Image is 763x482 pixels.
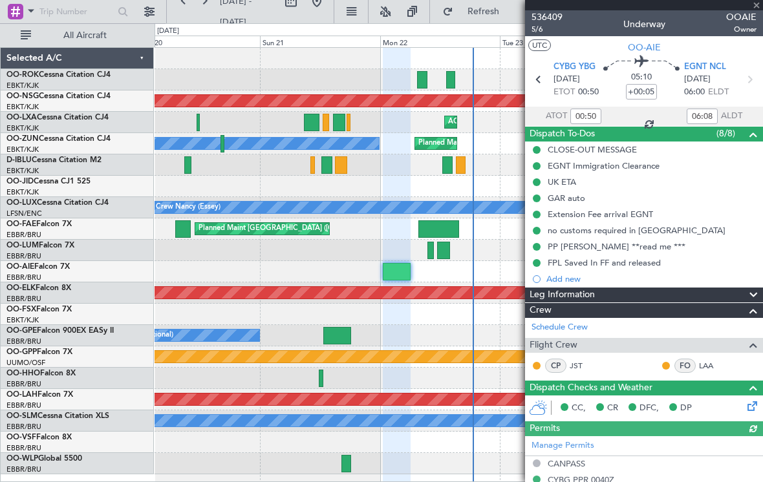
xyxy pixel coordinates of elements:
[199,219,433,238] div: Planned Maint [GEOGRAPHIC_DATA] ([GEOGRAPHIC_DATA] National)
[6,230,41,240] a: EBBR/BRU
[6,209,42,218] a: LFSN/ENC
[546,110,567,123] span: ATOT
[639,402,659,415] span: DFC,
[39,2,114,21] input: Trip Number
[6,284,71,292] a: OO-ELKFalcon 8X
[6,370,76,377] a: OO-HHOFalcon 8X
[721,110,742,123] span: ALDT
[418,134,569,153] div: Planned Maint Kortrijk-[GEOGRAPHIC_DATA]
[436,1,514,22] button: Refresh
[553,73,580,86] span: [DATE]
[548,257,661,268] div: FPL Saved In FF and released
[572,402,586,415] span: CC,
[6,199,109,207] a: OO-LUXCessna Citation CJ4
[6,379,41,389] a: EBBR/BRU
[570,360,599,372] a: JST
[708,86,729,99] span: ELDT
[530,288,595,302] span: Leg Information
[548,144,637,155] div: CLOSE-OUT MESSAGE
[548,193,585,204] div: GAR auto
[684,86,705,99] span: 06:00
[6,178,34,185] span: OO-JID
[546,273,757,284] div: Add new
[6,123,39,133] a: EBKT/KJK
[674,359,696,373] div: FO
[530,127,595,141] span: Dispatch To-Dos
[6,358,45,368] a: UUMO/OSF
[607,402,618,415] span: CR
[6,81,39,90] a: EBKT/KJK
[260,36,380,47] div: Sun 21
[6,251,41,261] a: EBBR/BRU
[34,31,136,40] span: All Aircraft
[6,156,32,164] span: D-IBLU
[548,176,576,187] div: UK ETA
[6,306,72,313] a: OO-FSXFalcon 7X
[448,112,589,132] div: AOG Maint Kortrijk-[GEOGRAPHIC_DATA]
[14,25,140,46] button: All Aircraft
[6,455,82,463] a: OO-WLPGlobal 5500
[716,127,735,140] span: (8/8)
[500,36,620,47] div: Tue 23
[6,348,37,356] span: OO-GPP
[530,381,652,395] span: Dispatch Checks and Weather
[144,198,220,217] div: No Crew Nancy (Essey)
[6,443,41,453] a: EBBR/BRU
[699,360,728,372] a: LAA
[6,306,36,313] span: OO-FSX
[6,391,38,399] span: OO-LAH
[726,10,757,24] span: OOAIE
[726,24,757,35] span: Owner
[6,370,40,377] span: OO-HHO
[6,412,109,420] a: OO-SLMCessna Citation XLS
[6,71,111,79] a: OO-ROKCessna Citation CJ4
[530,338,577,353] span: Flight Crew
[528,39,551,51] button: UTC
[6,242,74,249] a: OO-LUMFalcon 7X
[548,241,685,252] div: PP [PERSON_NAME] **read me ***
[157,26,179,37] div: [DATE]
[6,145,39,154] a: EBKT/KJK
[6,412,38,420] span: OO-SLM
[684,73,711,86] span: [DATE]
[578,86,599,99] span: 00:50
[6,391,73,399] a: OO-LAHFalcon 7X
[6,102,39,112] a: EBKT/KJK
[6,178,91,185] a: OO-JIDCessna CJ1 525
[6,327,37,335] span: OO-GPE
[6,401,41,410] a: EBBR/BRU
[532,321,588,334] a: Schedule Crew
[6,114,109,121] a: OO-LXACessna Citation CJ4
[6,315,39,325] a: EBKT/KJK
[532,24,563,35] span: 5/6
[6,455,38,463] span: OO-WLP
[6,71,39,79] span: OO-ROK
[6,92,111,100] a: OO-NSGCessna Citation CJ4
[6,327,114,335] a: OO-GPEFalcon 900EX EASy II
[380,36,500,47] div: Mon 22
[680,402,692,415] span: DP
[548,209,653,220] div: Extension Fee arrival EGNT
[6,187,39,197] a: EBKT/KJK
[6,294,41,304] a: EBBR/BRU
[6,242,39,249] span: OO-LUM
[530,303,552,318] span: Crew
[6,220,72,228] a: OO-FAEFalcon 7X
[6,220,36,228] span: OO-FAE
[631,71,652,84] span: 05:10
[6,422,41,432] a: EBBR/BRU
[6,263,34,271] span: OO-AIE
[6,434,36,441] span: OO-VSF
[6,92,39,100] span: OO-NSG
[6,156,102,164] a: D-IBLUCessna Citation M2
[532,10,563,24] span: 536409
[553,61,596,74] span: CYBG YBG
[684,61,726,74] span: EGNT NCL
[6,114,37,121] span: OO-LXA
[628,41,661,54] span: OO-AIE
[6,434,72,441] a: OO-VSFFalcon 8X
[6,348,72,356] a: OO-GPPFalcon 7X
[456,7,510,16] span: Refresh
[545,359,566,373] div: CP
[6,465,41,474] a: EBBR/BRU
